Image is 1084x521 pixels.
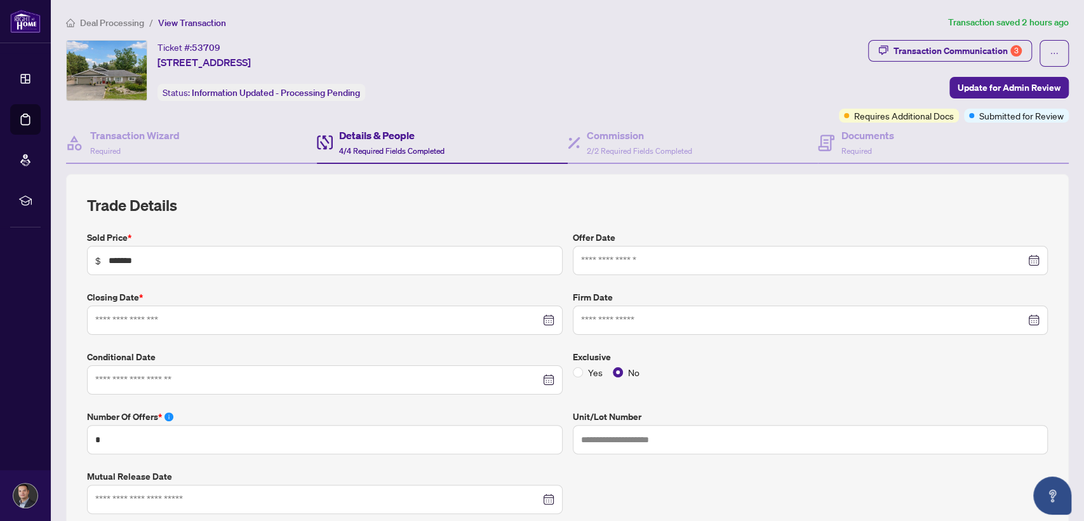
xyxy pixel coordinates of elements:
label: Number of offers [87,410,563,424]
span: Requires Additional Docs [854,109,954,123]
span: [STREET_ADDRESS] [157,55,251,70]
h4: Commission [587,128,692,143]
span: Required [841,146,871,156]
div: Ticket #: [157,40,220,55]
label: Sold Price [87,231,563,245]
label: Unit/Lot Number [573,410,1048,424]
h2: Trade Details [87,195,1048,215]
h4: Transaction Wizard [90,128,180,143]
img: IMG-S12393326_1.jpg [67,41,147,100]
span: 53709 [192,42,220,53]
span: info-circle [164,412,173,421]
div: 3 [1010,45,1022,57]
label: Closing Date [87,290,563,304]
img: Profile Icon [13,484,37,508]
span: ellipsis [1050,49,1059,58]
span: 4/4 Required Fields Completed [339,146,445,156]
label: Offer Date [573,231,1048,245]
li: / [149,15,153,30]
label: Firm Date [573,290,1048,304]
label: Exclusive [573,350,1048,364]
h4: Details & People [339,128,445,143]
span: Deal Processing [80,17,144,29]
span: Submitted for Review [979,109,1064,123]
button: Transaction Communication3 [868,40,1032,62]
span: View Transaction [158,17,226,29]
img: logo [10,10,41,33]
span: $ [95,254,101,267]
div: Transaction Communication [893,41,1022,61]
h4: Documents [841,128,893,143]
button: Open asap [1033,477,1071,515]
span: No [623,365,645,379]
span: 2/2 Required Fields Completed [587,146,692,156]
span: home [66,18,75,27]
div: Status: [157,84,365,101]
article: Transaction saved 2 hours ago [948,15,1069,30]
span: Required [90,146,121,156]
span: Update for Admin Review [958,78,1061,98]
label: Mutual Release Date [87,470,563,484]
span: Information Updated - Processing Pending [192,87,360,98]
button: Update for Admin Review [949,77,1069,98]
span: Yes [583,365,608,379]
label: Conditional Date [87,350,563,364]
